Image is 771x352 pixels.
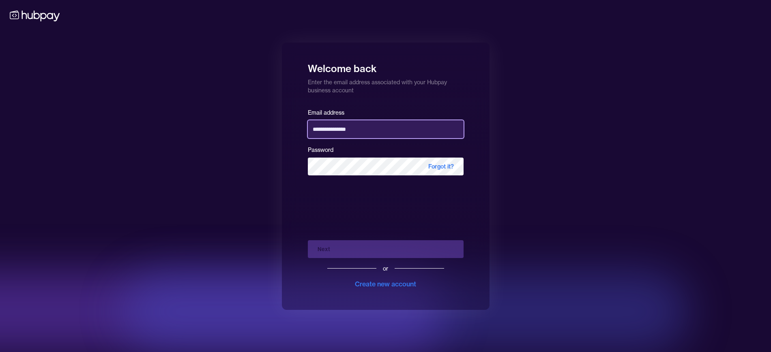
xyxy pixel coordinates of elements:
[308,109,344,116] label: Email address
[308,57,464,75] h1: Welcome back
[355,279,416,289] div: Create new account
[383,265,388,273] div: or
[419,158,464,175] span: Forgot it?
[308,75,464,94] p: Enter the email address associated with your Hubpay business account
[308,146,333,154] label: Password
